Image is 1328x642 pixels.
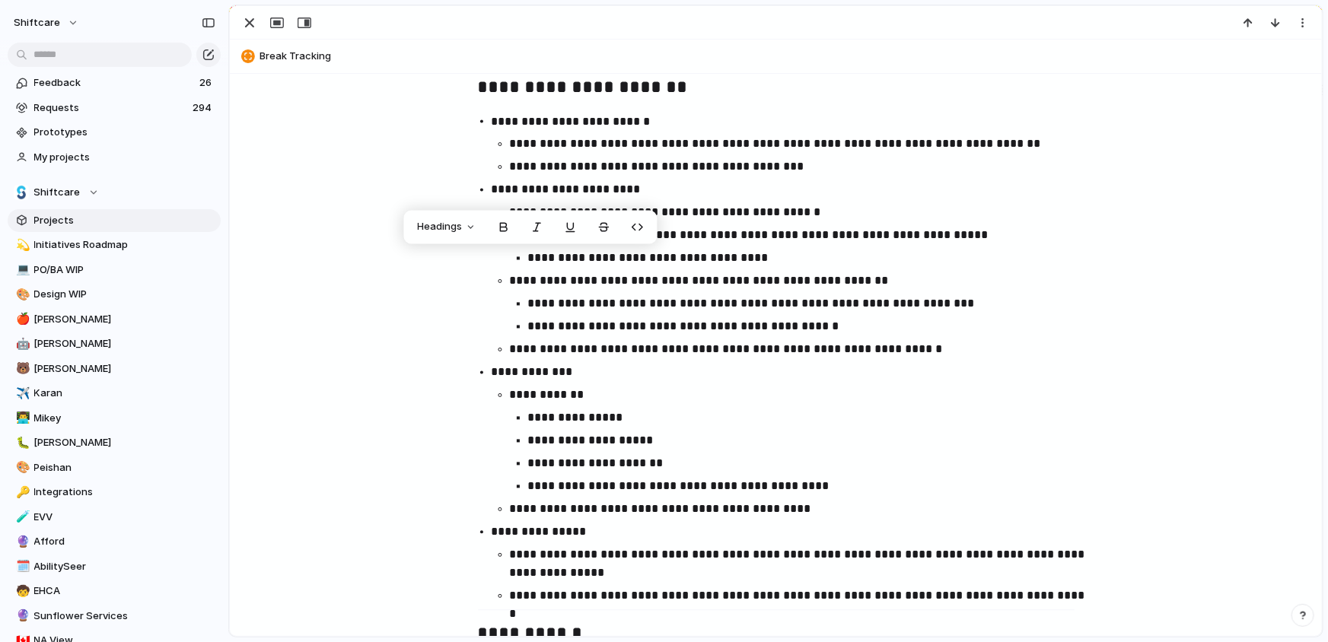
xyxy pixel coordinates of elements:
[14,510,29,525] button: 🧪
[34,312,215,327] span: [PERSON_NAME]
[16,558,27,575] div: 🗓️
[8,146,221,169] a: My projects
[34,386,215,401] span: Karan
[8,332,221,355] a: 🤖[PERSON_NAME]
[193,100,215,116] span: 294
[34,125,215,140] span: Prototypes
[16,261,27,278] div: 💻
[14,460,29,475] button: 🎨
[16,607,27,625] div: 🔮
[34,75,195,91] span: Feedback
[8,555,221,578] a: 🗓️AbilitySeer
[8,358,221,380] a: 🐻[PERSON_NAME]
[8,121,221,144] a: Prototypes
[8,530,221,553] a: 🔮Afford
[16,360,27,377] div: 🐻
[34,435,215,450] span: [PERSON_NAME]
[8,308,221,331] a: 🍎[PERSON_NAME]
[409,215,486,240] button: Headings
[8,97,221,119] a: Requests294
[34,237,215,253] span: Initiatives Roadmap
[14,336,29,351] button: 🤖
[8,431,221,454] a: 🐛[PERSON_NAME]
[34,361,215,377] span: [PERSON_NAME]
[34,185,81,200] span: Shiftcare
[237,44,1315,68] button: Break Tracking
[34,150,215,165] span: My projects
[34,411,215,426] span: Mikey
[14,287,29,302] button: 🎨
[34,336,215,351] span: [PERSON_NAME]
[16,583,27,600] div: 🧒
[14,534,29,549] button: 🔮
[8,506,221,529] a: 🧪EVV
[260,49,1315,64] span: Break Tracking
[34,460,215,475] span: Peishan
[34,485,215,500] span: Integrations
[8,382,221,405] a: ✈️Karan
[14,559,29,574] button: 🗓️
[16,409,27,427] div: 👨‍💻
[16,310,27,328] div: 🍎
[16,434,27,452] div: 🐛
[14,386,29,401] button: ✈️
[16,484,27,501] div: 🔑
[14,485,29,500] button: 🔑
[199,75,215,91] span: 26
[8,580,221,602] a: 🧒EHCA
[34,510,215,525] span: EVV
[8,407,221,430] a: 👨‍💻Mikey
[34,213,215,228] span: Projects
[16,533,27,551] div: 🔮
[34,262,215,278] span: PO/BA WIP
[34,534,215,549] span: Afford
[16,385,27,402] div: ✈️
[34,583,215,599] span: EHCA
[14,312,29,327] button: 🍎
[14,411,29,426] button: 👨‍💻
[8,209,221,232] a: Projects
[34,559,215,574] span: AbilitySeer
[16,286,27,304] div: 🎨
[14,435,29,450] button: 🐛
[8,481,221,504] a: 🔑Integrations
[16,335,27,353] div: 🤖
[34,287,215,302] span: Design WIP
[7,11,87,35] button: shiftcare
[8,259,221,281] a: 💻PO/BA WIP
[16,508,27,526] div: 🧪
[8,234,221,256] a: 💫Initiatives Roadmap
[14,237,29,253] button: 💫
[8,605,221,628] a: 🔮Sunflower Services
[16,459,27,476] div: 🎨
[14,262,29,278] button: 💻
[8,456,221,479] a: 🎨Peishan
[14,609,29,624] button: 🔮
[8,181,221,204] button: Shiftcare
[14,583,29,599] button: 🧒
[418,220,463,235] span: Headings
[14,361,29,377] button: 🐻
[34,609,215,624] span: Sunflower Services
[8,283,221,306] a: 🎨Design WIP
[14,15,60,30] span: shiftcare
[16,237,27,254] div: 💫
[34,100,188,116] span: Requests
[8,72,221,94] a: Feedback26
